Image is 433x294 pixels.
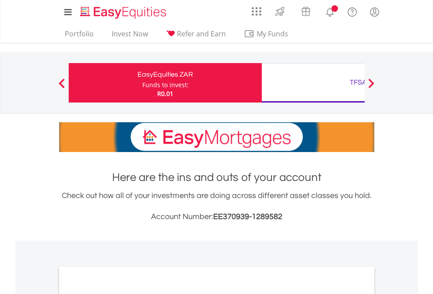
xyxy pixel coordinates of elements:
div: Check out how all of your investments are doing across different asset classes you hold. [59,190,374,223]
a: Vouchers [293,2,319,18]
img: grid-menu-icon.svg [252,7,261,16]
a: FAQ's and Support [341,2,363,20]
a: AppsGrid [246,2,267,16]
a: Invest Now [108,29,151,43]
img: EasyMortage Promotion Banner [59,122,374,152]
a: Notifications [319,2,341,20]
button: Next [363,83,380,92]
a: Portfolio [61,29,97,43]
div: EasyEquities ZAR [74,68,257,81]
span: My Funds [244,28,301,39]
h1: Here are the ins and outs of your account [59,170,374,185]
img: thrive-v2.svg [273,4,287,18]
div: Funds to invest: [142,81,189,89]
img: vouchers-v2.svg [299,4,313,18]
button: Previous [53,83,70,92]
span: EE370939-1289582 [213,213,282,221]
h3: Account Number: [59,211,374,223]
span: Refer and Earn [177,29,226,39]
img: EasyEquities_Logo.png [78,5,170,20]
span: R0.01 [157,89,173,98]
a: Refer and Earn [162,29,229,43]
a: Home page [77,2,170,20]
a: My Profile [363,2,386,21]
